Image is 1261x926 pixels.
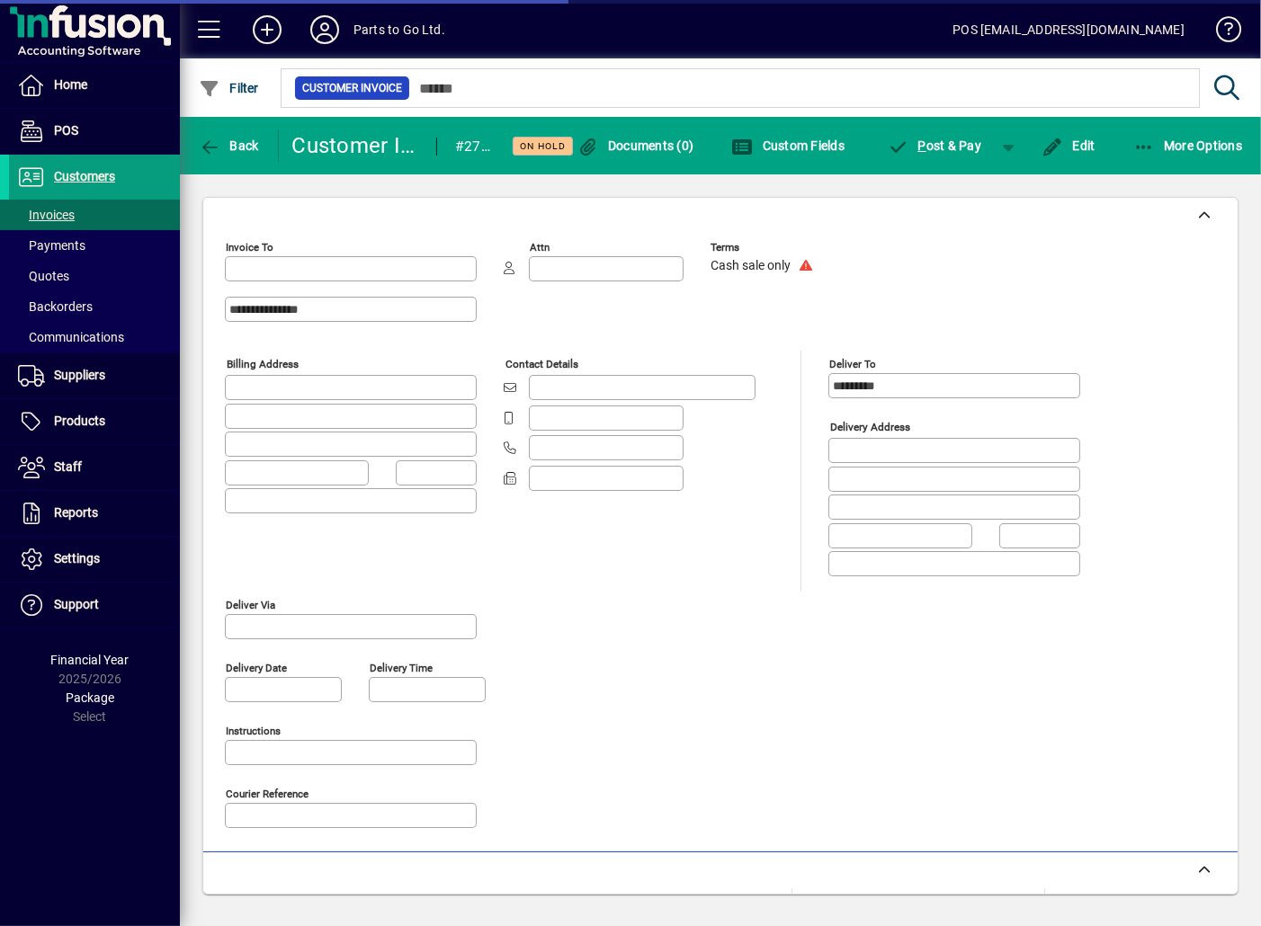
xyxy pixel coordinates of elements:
[1133,138,1243,153] span: More Options
[918,138,926,153] span: P
[1203,4,1239,62] a: Knowledge Base
[199,138,259,153] span: Back
[296,13,353,46] button: Profile
[9,399,180,444] a: Products
[180,129,279,162] app-page-header-button: Back
[9,230,180,261] a: Payments
[51,653,130,667] span: Financial Year
[520,140,566,152] span: On hold
[9,537,180,582] a: Settings
[370,661,433,673] mat-label: Delivery time
[54,123,78,138] span: POS
[727,129,849,162] button: Custom Fields
[18,208,75,222] span: Invoices
[731,138,845,153] span: Custom Fields
[353,15,445,44] div: Parts to Go Ltd.
[54,414,105,428] span: Products
[573,129,699,162] button: Documents (0)
[9,353,180,398] a: Suppliers
[9,200,180,230] a: Invoices
[194,72,264,104] button: Filter
[226,724,281,736] mat-label: Instructions
[455,132,490,161] div: #276606
[9,445,180,490] a: Staff
[54,459,82,474] span: Staff
[878,129,990,162] button: Post & Pay
[711,259,791,273] span: Cash sale only
[194,129,264,162] button: Back
[887,138,981,153] span: ost & Pay
[9,63,180,108] a: Home
[9,261,180,291] a: Quotes
[829,358,876,370] mat-label: Deliver To
[1037,129,1100,162] button: Edit
[1129,129,1248,162] button: More Options
[226,241,273,254] mat-label: Invoice To
[226,598,275,610] mat-label: Deliver via
[199,81,259,95] span: Filter
[18,299,93,314] span: Backorders
[530,241,550,254] mat-label: Attn
[9,291,180,322] a: Backorders
[9,583,180,628] a: Support
[711,242,818,254] span: Terms
[18,269,69,283] span: Quotes
[292,131,418,160] div: Customer Invoice
[226,787,309,799] mat-label: Courier Reference
[9,491,180,536] a: Reports
[54,169,115,183] span: Customers
[54,368,105,382] span: Suppliers
[226,661,287,673] mat-label: Delivery date
[302,79,402,97] span: Customer Invoice
[54,551,100,565] span: Settings
[66,690,114,705] span: Package
[9,109,180,154] a: POS
[18,330,124,344] span: Communications
[952,15,1185,44] div: POS [EMAIL_ADDRESS][DOMAIN_NAME]
[577,138,694,153] span: Documents (0)
[1042,138,1096,153] span: Edit
[54,597,99,611] span: Support
[9,322,180,352] a: Communications
[54,505,98,520] span: Reports
[238,13,296,46] button: Add
[54,77,87,92] span: Home
[18,238,85,253] span: Payments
